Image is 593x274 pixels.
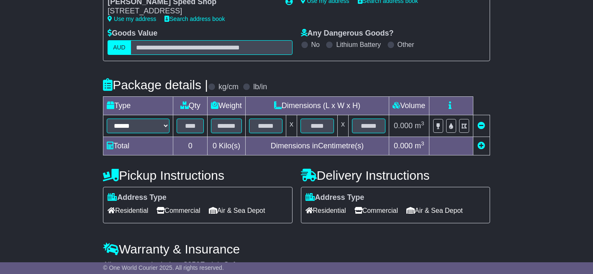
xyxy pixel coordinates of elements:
[103,168,292,182] h4: Pickup Instructions
[245,137,389,155] td: Dimensions in Centimetre(s)
[421,140,424,147] sup: 3
[173,137,208,155] td: 0
[394,142,413,150] span: 0.000
[103,137,173,155] td: Total
[108,40,131,55] label: AUD
[406,204,463,217] span: Air & Sea Depot
[103,96,173,115] td: Type
[301,29,394,38] label: Any Dangerous Goods?
[213,142,217,150] span: 0
[477,121,485,130] a: Remove this item
[301,168,490,182] h4: Delivery Instructions
[108,204,148,217] span: Residential
[311,41,320,49] label: No
[103,78,208,92] h4: Package details |
[208,96,246,115] td: Weight
[208,137,246,155] td: Kilo(s)
[253,83,267,92] label: lb/in
[103,242,490,256] h4: Warranty & Insurance
[398,41,414,49] label: Other
[157,204,200,217] span: Commercial
[103,261,490,270] div: All our quotes include a $ FreightSafe warranty.
[305,204,346,217] span: Residential
[108,16,156,22] a: Use my address
[108,7,277,16] div: [STREET_ADDRESS]
[421,120,424,127] sup: 3
[245,96,389,115] td: Dimensions (L x W x H)
[415,121,424,130] span: m
[173,96,208,115] td: Qty
[337,115,348,137] td: x
[354,204,398,217] span: Commercial
[218,83,239,92] label: kg/cm
[108,193,167,202] label: Address Type
[103,264,224,271] span: © One World Courier 2025. All rights reserved.
[187,261,200,269] span: 250
[164,16,225,22] a: Search address book
[108,29,157,38] label: Goods Value
[477,142,485,150] a: Add new item
[286,115,297,137] td: x
[336,41,381,49] label: Lithium Battery
[389,96,429,115] td: Volume
[209,204,265,217] span: Air & Sea Depot
[394,121,413,130] span: 0.000
[415,142,424,150] span: m
[305,193,365,202] label: Address Type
